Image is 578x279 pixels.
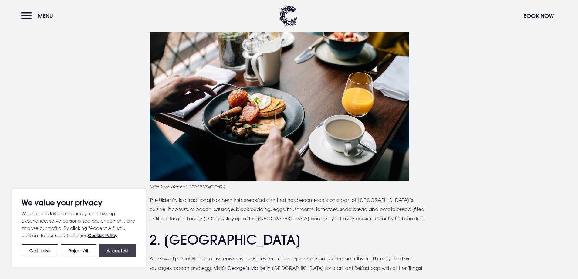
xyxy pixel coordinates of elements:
div: We value your privacy [12,189,146,267]
figcaption: Ulster fry breakfast at [GEOGRAPHIC_DATA] [150,184,429,189]
a: St George’s Market [222,265,267,271]
img: Traditional Northern Irish breakfast [150,8,409,181]
a: Cookies Policy [88,233,117,238]
p: We use cookies to enhance your browsing experience, serve personalised ads or content, and analys... [22,210,136,239]
h2: 2. [GEOGRAPHIC_DATA] [150,232,429,248]
p: A beloved part of Northern Irish cuisine is the Belfast bap. This large crusty but soft bread rol... [150,254,429,273]
button: Reject All [61,244,96,257]
button: Menu [21,9,56,22]
p: We value your privacy [22,199,136,206]
p: The Ulster fry is a traditional Northern Irish breakfast dish that has become an iconic part of [... [150,196,429,223]
img: Clandeboye Lodge [279,6,297,26]
button: Customise [22,244,58,257]
button: Accept All [99,244,136,257]
span: Menu [38,12,53,19]
button: Book Now [520,9,557,22]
